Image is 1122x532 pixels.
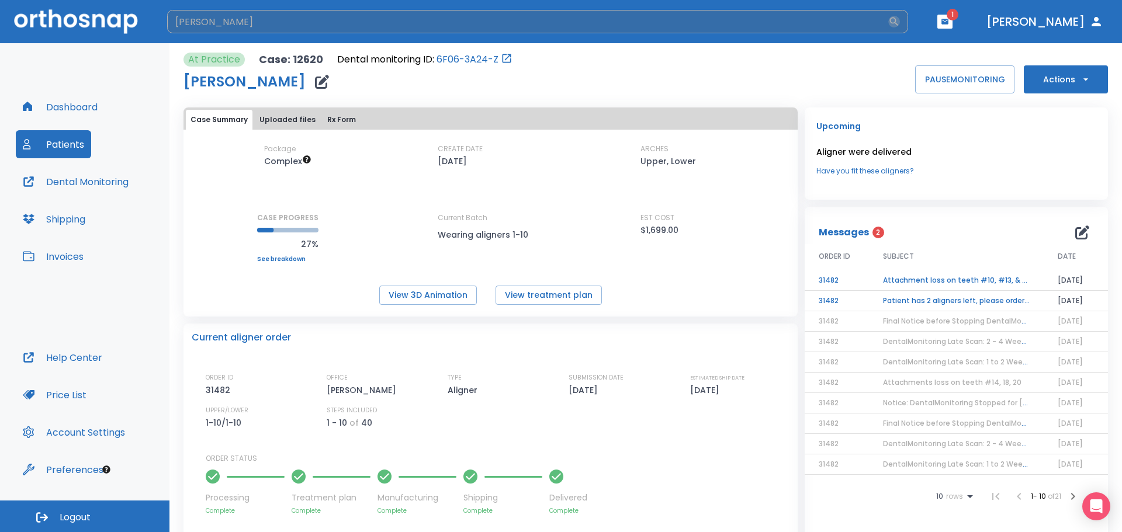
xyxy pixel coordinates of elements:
[869,291,1044,311] td: Patient has 2 aligners left, please order next set!
[819,377,839,387] span: 31482
[206,506,285,515] p: Complete
[816,119,1096,133] p: Upcoming
[819,459,839,469] span: 31482
[259,53,323,67] p: Case: 12620
[819,418,839,428] span: 31482
[463,506,542,515] p: Complete
[379,286,477,305] button: View 3D Animation
[257,213,318,223] p: CASE PROGRESS
[819,439,839,448] span: 31482
[883,251,914,262] span: SUBJECT
[819,316,839,326] span: 31482
[819,336,839,346] span: 31482
[883,357,1075,367] span: DentalMonitoring Late Scan: 1 to 2 Weeks Notification
[206,492,285,504] p: Processing
[438,213,543,223] p: Current Batch
[549,492,587,504] p: Delivered
[327,373,348,383] p: OFFICE
[323,110,361,130] button: Rx Form
[192,331,291,345] p: Current aligner order
[255,110,320,130] button: Uploaded files
[640,223,678,237] p: $1,699.00
[437,53,498,67] a: 6F06-3A24-Z
[327,383,400,397] p: [PERSON_NAME]
[257,256,318,263] a: See breakdown
[816,166,1096,176] a: Have you fit these aligners?
[640,154,696,168] p: Upper, Lower
[264,144,296,154] p: Package
[378,492,456,504] p: Manufacturing
[690,373,744,383] p: ESTIMATED SHIP DATE
[883,377,1021,387] span: Attachments loss on teeth #14, 18, 20
[982,11,1108,32] button: [PERSON_NAME]
[1058,459,1083,469] span: [DATE]
[188,53,240,67] p: At Practice
[883,459,1075,469] span: DentalMonitoring Late Scan: 1 to 2 Weeks Notification
[186,110,252,130] button: Case Summary
[496,286,602,305] button: View treatment plan
[16,205,92,233] button: Shipping
[1058,357,1083,367] span: [DATE]
[14,9,138,33] img: Orthosnap
[805,270,869,291] td: 31482
[1031,491,1048,501] span: 1 - 10
[883,418,1050,428] span: Final Notice before Stopping DentalMonitoring
[183,75,306,89] h1: [PERSON_NAME]
[101,464,112,475] div: Tooltip anchor
[438,228,543,242] p: Wearing aligners 1-10
[569,383,602,397] p: [DATE]
[257,237,318,251] p: 27%
[327,405,377,416] p: STEPS INCLUDED
[16,242,91,270] button: Invoices
[337,53,434,67] p: Dental monitoring ID:
[186,110,795,130] div: tabs
[206,373,233,383] p: ORDER ID
[872,227,884,238] span: 2
[206,453,789,464] p: ORDER STATUS
[640,213,674,223] p: EST COST
[16,418,132,446] button: Account Settings
[349,416,359,430] p: of
[1044,270,1108,291] td: [DATE]
[16,455,110,484] button: Preferences
[883,336,1073,346] span: DentalMonitoring Late Scan: 2 - 4 Weeks Notification
[805,291,869,311] td: 31482
[438,154,467,168] p: [DATE]
[60,511,91,524] span: Logout
[947,9,958,20] span: 1
[1058,398,1083,408] span: [DATE]
[438,144,483,154] p: CREATE DATE
[1058,251,1076,262] span: DATE
[1044,291,1108,311] td: [DATE]
[16,381,93,409] button: Price List
[378,506,456,515] p: Complete
[569,373,624,383] p: SUBMISSION DATE
[869,270,1044,291] td: Attachment loss on teeth #10, #13, & #25
[1058,316,1083,326] span: [DATE]
[1058,439,1083,448] span: [DATE]
[264,155,311,167] span: Up to 50 Steps (100 aligners)
[16,168,136,196] button: Dental Monitoring
[448,373,462,383] p: TYPE
[549,506,587,515] p: Complete
[1058,336,1083,346] span: [DATE]
[361,416,372,430] p: 40
[167,10,888,33] input: Search by Patient Name or Case #
[915,65,1014,93] button: PAUSEMONITORING
[16,343,109,371] button: Help Center
[206,383,234,397] p: 31482
[292,492,370,504] p: Treatment plan
[206,416,245,430] p: 1-10/1-10
[819,225,869,239] p: Messages
[1058,377,1083,387] span: [DATE]
[883,398,1077,408] span: Notice: DentalMonitoring Stopped for [PERSON_NAME]
[1082,492,1110,520] div: Open Intercom Messenger
[16,93,105,121] button: Dashboard
[640,144,669,154] p: ARCHES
